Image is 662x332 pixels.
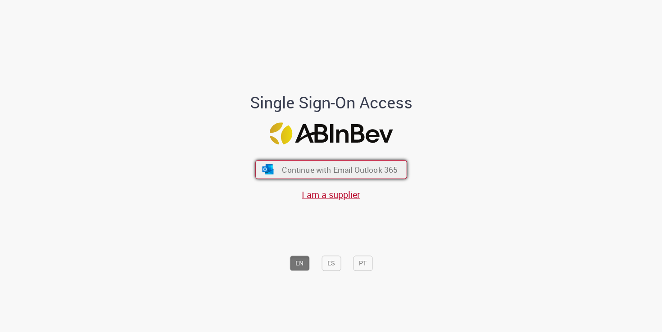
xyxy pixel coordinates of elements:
a: I am a supplier [302,188,360,201]
button: EN [290,256,309,271]
button: ES [322,256,341,271]
button: ícone Azure/Microsoft 360 Continue with Email Outlook 365 [255,160,407,179]
img: ícone Azure/Microsoft 360 [261,165,274,175]
span: Continue with Email Outlook 365 [282,165,398,175]
button: PT [353,256,372,271]
h1: Single Sign-On Access [206,94,456,112]
img: Logo ABInBev [269,122,393,144]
